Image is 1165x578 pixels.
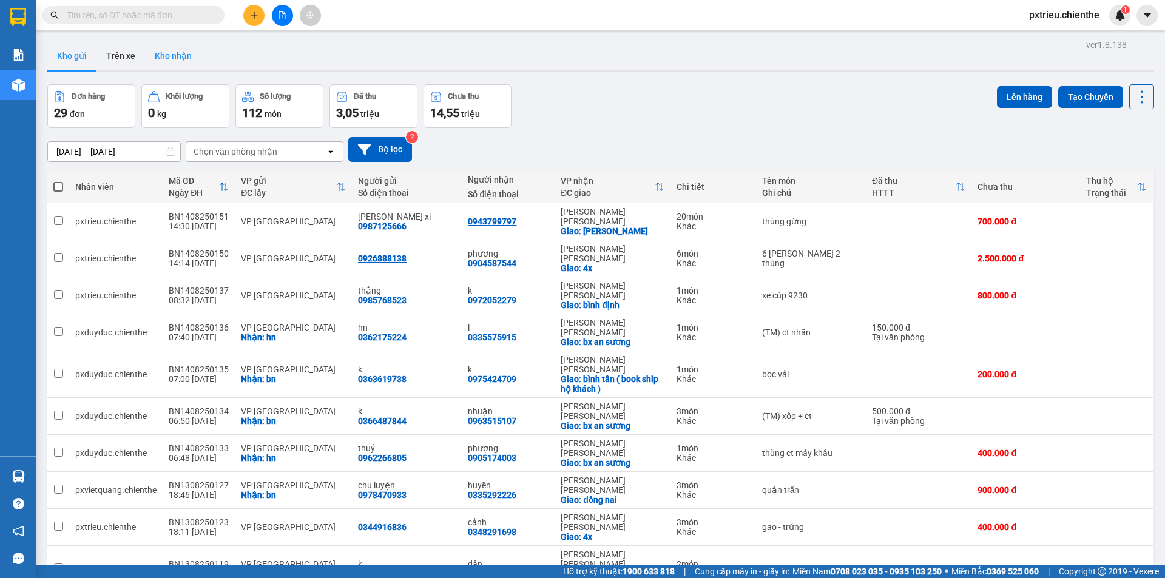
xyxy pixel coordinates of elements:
div: 07:40 [DATE] [169,332,229,342]
div: 0348291698 [468,527,516,537]
span: pxtrieu.chienthe [1019,7,1109,22]
div: 1.000.000 đ [978,564,1074,574]
div: thùng gừng [762,217,860,226]
div: 400.000 đ [978,522,1074,532]
div: [PERSON_NAME] [PERSON_NAME] [561,512,664,532]
img: logo-vxr [10,8,26,26]
div: thành xi [358,212,456,221]
div: 0943799797 [468,217,516,226]
span: | [684,565,686,578]
div: 20 món [677,212,750,221]
div: pxtrieu.chienthe [75,291,157,300]
strong: 1900 633 818 [623,566,675,576]
button: Kho gửi [47,41,96,70]
div: Số điện thoại [358,188,456,198]
div: [PERSON_NAME] [PERSON_NAME] [561,207,664,226]
div: VP gửi [241,176,336,186]
div: [PERSON_NAME] [PERSON_NAME] [561,439,664,458]
div: Nhân viên [75,182,157,192]
div: pxduyduc.chienthe [75,411,157,421]
span: triệu [461,109,480,119]
div: Người nhận [468,175,549,184]
div: k [468,365,549,374]
div: Thu hộ [1086,176,1137,186]
div: 1 món [677,365,750,374]
div: Giao: vinh [561,226,664,236]
div: BN1408250136 [169,323,229,332]
div: l [468,323,549,332]
strong: 0369 525 060 [987,566,1039,576]
div: quận trăn [762,485,860,495]
div: VP [GEOGRAPHIC_DATA] [241,522,346,532]
div: VP [GEOGRAPHIC_DATA] [241,443,346,453]
span: search [50,11,59,19]
div: Khác [677,490,750,500]
div: BN1308250127 [169,480,229,490]
div: Tên món [762,176,860,186]
div: 06:50 [DATE] [169,416,229,426]
div: BN1408250150 [169,249,229,258]
div: 700.000 đ [978,217,1074,226]
img: solution-icon [12,49,25,61]
div: 800.000 đ [978,291,1074,300]
div: Ngày ĐH [169,188,219,198]
div: BN1308250119 [169,559,229,569]
div: VP [GEOGRAPHIC_DATA] [241,217,346,226]
th: Toggle SortBy [163,171,235,203]
th: Toggle SortBy [235,171,352,203]
div: 1 món [677,323,750,332]
div: Mã GD [169,176,219,186]
div: 0963515107 [468,416,516,426]
div: Tại văn phòng [872,332,965,342]
div: k [358,406,456,416]
button: Kho nhận [145,41,201,70]
img: warehouse-icon [12,79,25,92]
strong: 0708 023 035 - 0935 103 250 [831,566,942,576]
div: VP [GEOGRAPHIC_DATA] [241,365,346,374]
div: Chưa thu [978,182,1074,192]
div: [PERSON_NAME] [PERSON_NAME] [561,476,664,495]
div: Giao: bình tân ( book ship hộ khách ) [561,374,664,394]
div: 3 món [677,480,750,490]
div: Ghi chú [762,188,860,198]
div: 0363619738 [358,374,407,384]
div: Đã thu [354,92,376,101]
span: caret-down [1142,10,1153,21]
div: Giao: bình định [561,300,664,310]
div: pxtrieu.chienthe [75,522,157,532]
div: Chưa thu [448,92,479,101]
div: BN1408250135 [169,365,229,374]
div: ĐC lấy [241,188,336,198]
button: Số lượng112món [235,84,323,128]
div: huyền [468,480,549,490]
span: aim [306,11,314,19]
div: Giao: bx an sương [561,458,664,468]
div: 150.000 đ [872,323,965,332]
div: thuỷ [358,443,456,453]
div: pxtrieu.chienthe [75,254,157,263]
div: 0344916836 [358,522,407,532]
div: 06:48 [DATE] [169,453,229,463]
div: thùng ct máy khâu [762,448,860,458]
input: Tìm tên, số ĐT hoặc mã đơn [67,8,210,22]
div: Đã thu [872,176,956,186]
div: Chọn văn phòng nhận [194,146,277,158]
div: chu luyện [358,480,456,490]
div: HTTT [872,188,956,198]
span: | [1048,565,1050,578]
div: VP nhận [561,176,655,186]
div: pxvietquang.chienthe [75,485,157,495]
div: Nhận: hn [241,332,346,342]
span: triệu [360,109,379,119]
div: 18:11 [DATE] [169,527,229,537]
div: gạo - trứng [762,522,860,532]
div: VP [GEOGRAPHIC_DATA] [241,406,346,416]
button: Đã thu3,05 triệu [329,84,417,128]
div: xe 135.16 + bao đồ [762,564,860,574]
div: VP [GEOGRAPHIC_DATA] [241,254,346,263]
sup: 2 [406,131,418,143]
div: Khác [677,453,750,463]
button: plus [243,5,265,26]
div: 07:00 [DATE] [169,374,229,384]
div: Số điện thoại [468,189,549,199]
